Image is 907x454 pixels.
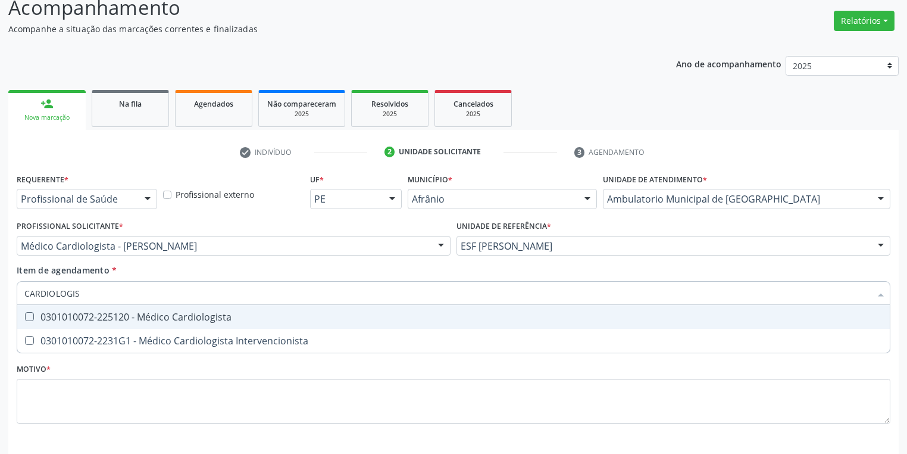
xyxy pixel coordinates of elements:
div: 2025 [443,110,503,119]
div: 0301010072-225120 - Médico Cardiologista [24,312,883,322]
input: Buscar por procedimentos [24,281,871,305]
label: UF [310,170,324,189]
div: Nova marcação [17,113,77,122]
p: Ano de acompanhamento [676,56,781,71]
span: Médico Cardiologista - [PERSON_NAME] [21,240,426,252]
div: Unidade solicitante [399,147,481,157]
label: Unidade de atendimento [603,170,707,189]
span: Resolvidos [371,99,408,109]
span: Afrânio [412,193,573,205]
label: Profissional Solicitante [17,217,123,236]
span: Ambulatorio Municipal de [GEOGRAPHIC_DATA] [607,193,866,205]
span: ESF [PERSON_NAME] [461,240,866,252]
p: Acompanhe a situação das marcações correntes e finalizadas [8,23,631,35]
span: Item de agendamento [17,265,110,276]
div: 2 [384,147,395,157]
label: Profissional externo [176,188,254,201]
button: Relatórios [834,11,895,31]
span: Cancelados [453,99,493,109]
span: Não compareceram [267,99,336,109]
div: 0301010072-2231G1 - Médico Cardiologista Intervencionista [24,336,883,346]
span: Agendados [194,99,233,109]
div: person_add [40,97,54,110]
label: Requerente [17,170,68,189]
span: Na fila [119,99,142,109]
div: 2025 [267,110,336,119]
label: Município [408,170,452,189]
span: Profissional de Saúde [21,193,133,205]
div: 2025 [360,110,420,119]
span: PE [314,193,377,205]
label: Unidade de referência [456,217,551,236]
label: Motivo [17,360,51,379]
